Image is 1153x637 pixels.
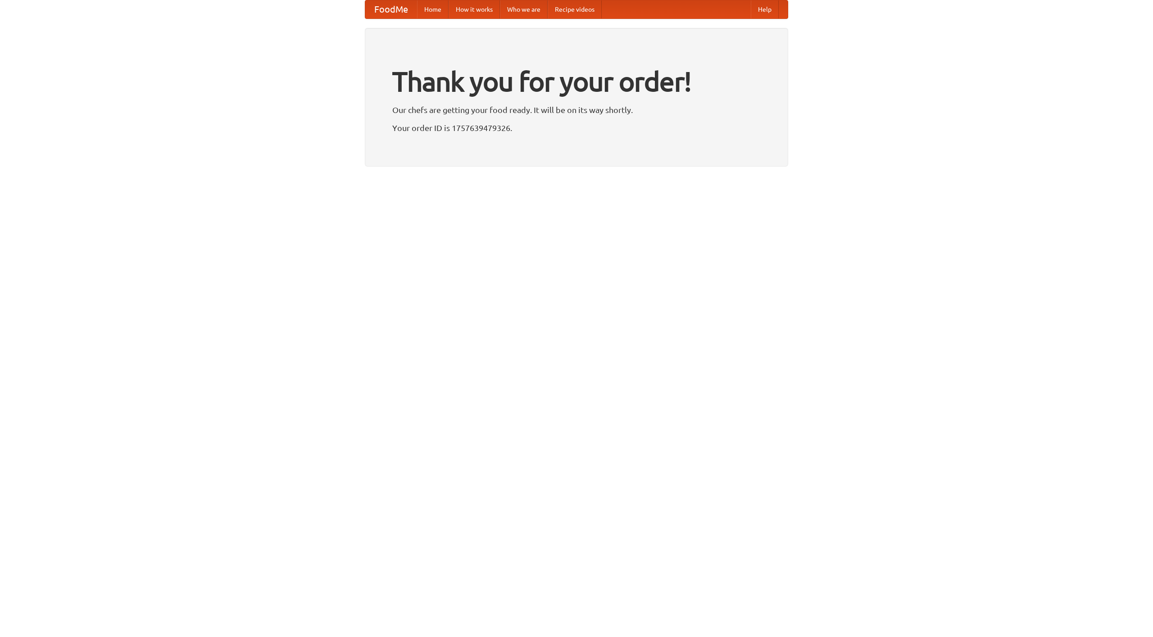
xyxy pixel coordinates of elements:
a: Home [417,0,449,18]
a: Recipe videos [548,0,602,18]
a: How it works [449,0,500,18]
a: FoodMe [365,0,417,18]
a: Help [751,0,779,18]
h1: Thank you for your order! [392,60,761,103]
a: Who we are [500,0,548,18]
p: Your order ID is 1757639479326. [392,121,761,135]
p: Our chefs are getting your food ready. It will be on its way shortly. [392,103,761,117]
